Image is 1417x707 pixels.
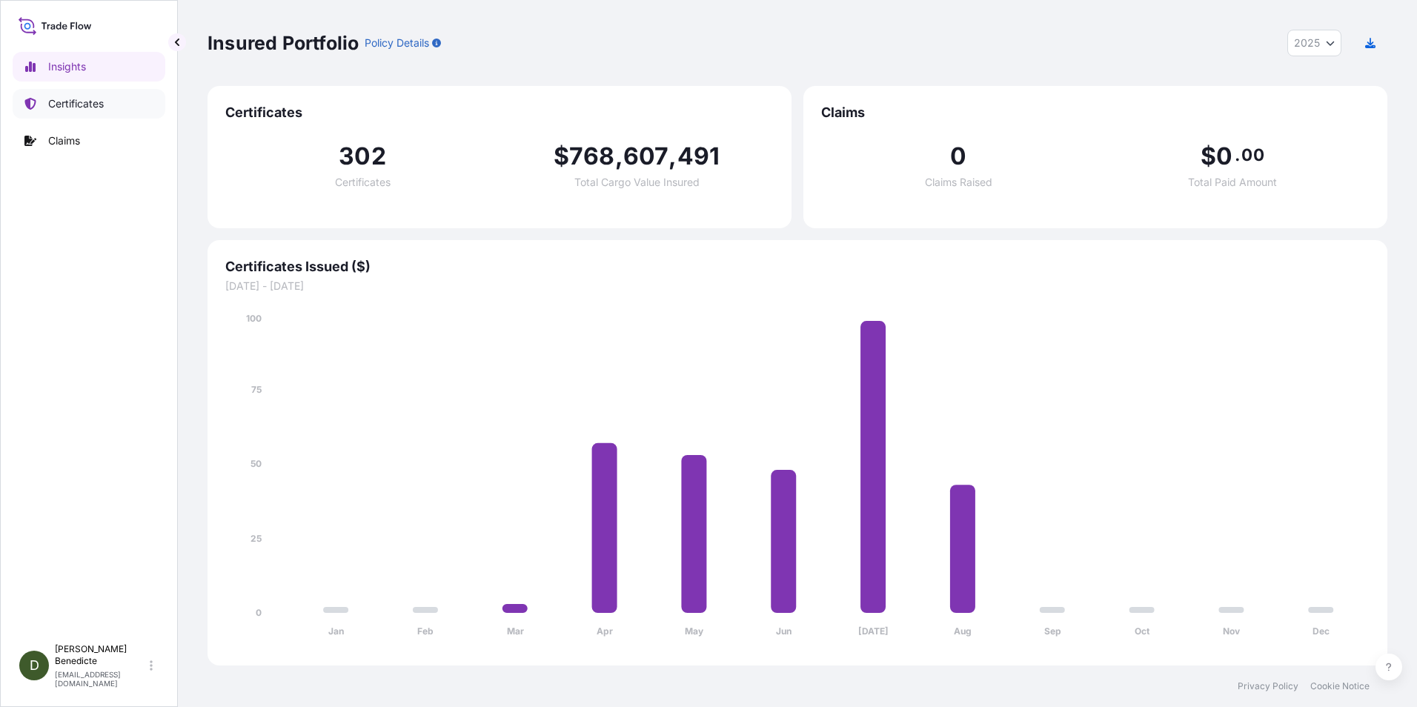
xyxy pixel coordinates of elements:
p: [EMAIL_ADDRESS][DOMAIN_NAME] [55,670,147,688]
button: Year Selector [1287,30,1341,56]
tspan: Mar [507,625,524,637]
tspan: 25 [250,533,262,544]
span: , [615,145,623,168]
span: 768 [569,145,615,168]
span: Claims [821,104,1370,122]
span: 2025 [1294,36,1320,50]
span: [DATE] - [DATE] [225,279,1370,293]
tspan: 100 [246,313,262,324]
span: 00 [1241,149,1264,161]
tspan: Nov [1223,625,1241,637]
a: Claims [13,126,165,156]
span: . [1235,149,1240,161]
tspan: 50 [250,458,262,469]
a: Certificates [13,89,165,119]
span: Total Paid Amount [1188,177,1277,187]
a: Insights [13,52,165,82]
tspan: Aug [954,625,972,637]
span: Claims Raised [925,177,992,187]
p: Certificates [48,96,104,111]
p: [PERSON_NAME] Benedicte [55,643,147,667]
tspan: May [685,625,704,637]
tspan: Dec [1313,625,1330,637]
tspan: Feb [417,625,434,637]
a: Cookie Notice [1310,680,1370,692]
p: Insights [48,59,86,74]
tspan: Apr [597,625,613,637]
span: 0 [1216,145,1232,168]
span: 302 [339,145,386,168]
span: 491 [677,145,720,168]
span: Certificates Issued ($) [225,258,1370,276]
tspan: Oct [1135,625,1150,637]
span: $ [554,145,569,168]
span: 607 [623,145,669,168]
p: Insured Portfolio [208,31,359,55]
p: Policy Details [365,36,429,50]
span: 0 [950,145,966,168]
tspan: Sep [1044,625,1061,637]
tspan: 0 [256,607,262,618]
span: D [30,658,39,673]
tspan: [DATE] [858,625,889,637]
p: Claims [48,133,80,148]
tspan: 75 [251,384,262,395]
span: Total Cargo Value Insured [574,177,700,187]
a: Privacy Policy [1238,680,1298,692]
tspan: Jun [776,625,792,637]
tspan: Jan [328,625,344,637]
span: , [668,145,677,168]
span: $ [1201,145,1216,168]
span: Certificates [225,104,774,122]
span: Certificates [335,177,391,187]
